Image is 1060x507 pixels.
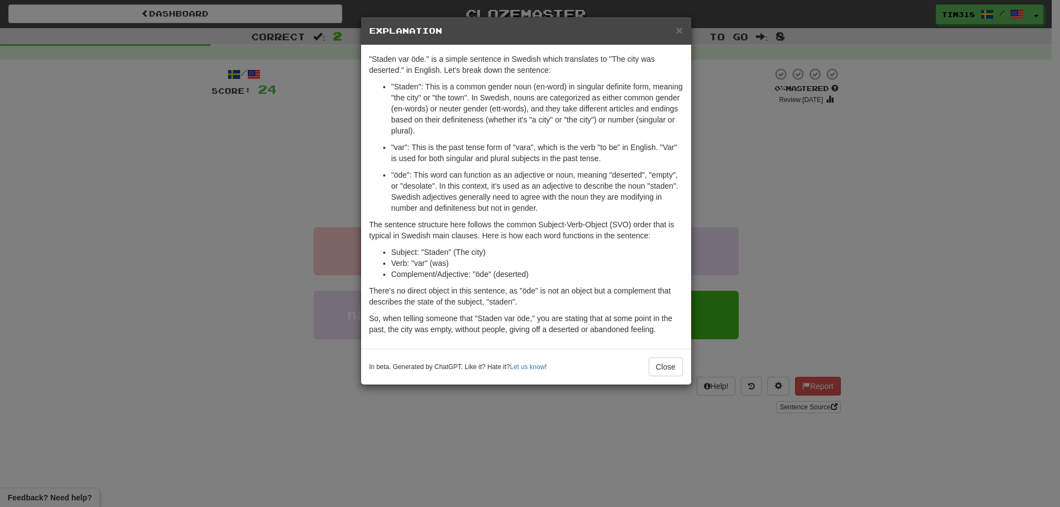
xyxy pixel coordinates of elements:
[676,24,682,36] button: Close
[649,357,683,376] button: Close
[369,25,683,36] h5: Explanation
[369,54,683,76] p: "Staden var öde." is a simple sentence in Swedish which translates to "The city was deserted." in...
[391,142,683,164] p: "var": This is the past tense form of "vara", which is the verb "to be" in English. "Var" is used...
[391,258,683,269] li: Verb: "var" (was)
[676,24,682,36] span: ×
[369,313,683,335] p: So, when telling someone that "Staden var öde," you are stating that at some point in the past, t...
[369,362,547,372] small: In beta. Generated by ChatGPT. Like it? Hate it? !
[391,169,683,214] p: "öde": This word can function as an adjective or noun, meaning "deserted", "empty", or "desolate"...
[369,219,683,241] p: The sentence structure here follows the common Subject-Verb-Object (SVO) order that is typical in...
[369,285,683,307] p: There's no direct object in this sentence, as "öde" is not an object but a complement that descri...
[510,363,545,371] a: Let us know
[391,81,683,136] p: "Staden": This is a common gender noun (en-word) in singular definite form, meaning "the city" or...
[391,247,683,258] li: Subject: "Staden" (The city)
[391,269,683,280] li: Complement/Adjective: "öde" (deserted)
